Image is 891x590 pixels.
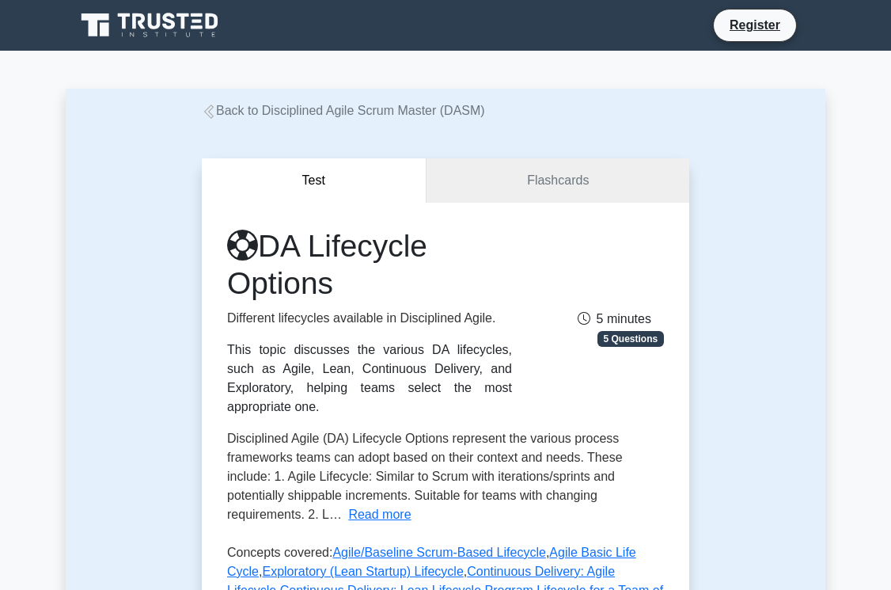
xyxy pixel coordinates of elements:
[578,312,651,325] span: 5 minutes
[202,158,427,204] button: Test
[202,104,485,117] a: Back to Disciplined Agile Scrum Master (DASM)
[332,546,545,559] a: Agile/Baseline Scrum-Based Lifecycle
[227,309,512,328] p: Different lifecycles available in Disciplined Agile.
[597,331,664,347] span: 5 Questions
[720,15,790,35] a: Register
[227,432,623,521] span: Disciplined Agile (DA) Lifecycle Options represent the various process frameworks teams can adopt...
[227,228,512,302] h1: DA Lifecycle Options
[227,546,636,578] a: Agile Basic Life Cycle
[427,158,689,204] a: Flashcards
[227,341,512,417] div: This topic discusses the various DA lifecycles, such as Agile, Lean, Continuous Delivery, and Exp...
[348,505,411,524] button: Read more
[262,565,463,578] a: Exploratory (Lean Startup) Lifecycle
